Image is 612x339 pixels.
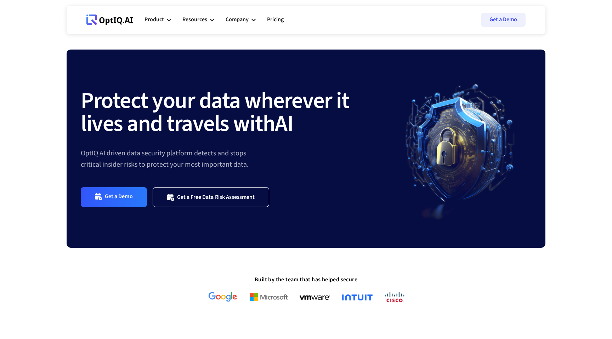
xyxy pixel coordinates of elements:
[105,193,133,201] div: Get a Demo
[144,9,171,30] div: Product
[226,9,256,30] div: Company
[144,15,164,24] div: Product
[81,148,390,170] div: OptIQ AI driven data security platform detects and stops critical insider risks to protect your m...
[81,187,147,207] a: Get a Demo
[153,187,270,207] a: Get a Free Data Risk Assessment
[177,194,255,201] div: Get a Free Data Risk Assessment
[182,15,207,24] div: Resources
[182,9,214,30] div: Resources
[275,108,293,140] strong: AI
[81,85,349,140] strong: Protect your data wherever it lives and travels with
[255,276,357,283] strong: Built by the team that has helped secure
[226,15,249,24] div: Company
[481,13,526,27] a: Get a Demo
[86,9,133,30] a: Webflow Homepage
[267,9,284,30] a: Pricing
